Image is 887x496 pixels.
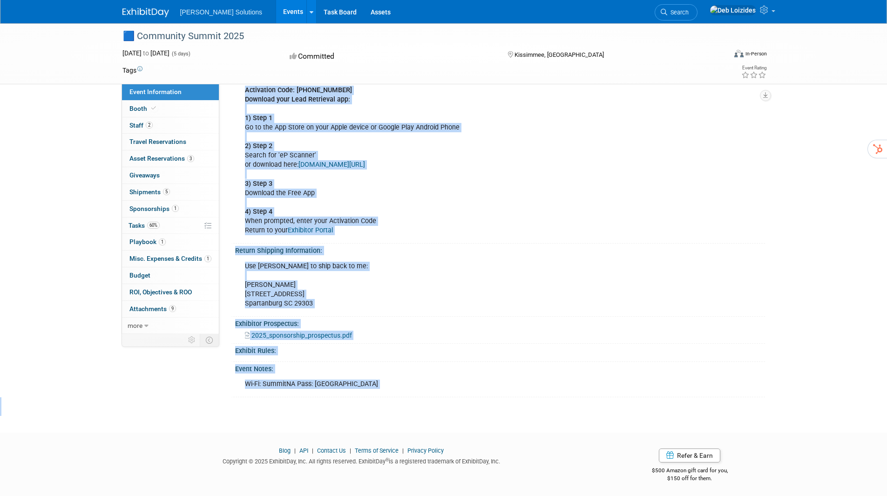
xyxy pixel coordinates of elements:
[288,226,333,234] a: Exhibitor Portal
[292,447,298,454] span: |
[159,238,166,245] span: 1
[122,267,219,284] a: Budget
[238,257,662,313] div: Use [PERSON_NAME] to ship back to me: [PERSON_NAME] [STREET_ADDRESS] Spartanburg SC 29303
[659,448,720,462] a: Refer & Earn
[317,447,346,454] a: Contact Us
[615,475,765,482] div: $150 off for them.
[671,48,767,62] div: Event Format
[184,334,200,346] td: Personalize Event Tab Strip
[710,5,756,15] img: Deb Loizides
[400,447,406,454] span: |
[204,255,211,262] span: 1
[122,301,219,317] a: Attachments9
[515,51,604,58] span: Kissimmee, [GEOGRAPHIC_DATA]
[129,122,153,129] span: Staff
[163,188,170,195] span: 5
[245,208,272,216] b: 4) Step 4
[235,244,765,255] div: Return Shipping Information:
[299,447,308,454] a: API
[129,238,166,245] span: Playbook
[122,184,219,200] a: Shipments5
[122,134,219,150] a: Travel Reservations
[122,201,219,217] a: Sponsorships1
[169,305,176,312] span: 9
[245,114,272,122] b: 1) Step 1
[245,95,350,103] b: Download your Lead Retrieval app:
[655,4,697,20] a: Search
[355,447,399,454] a: Terms of Service
[120,28,712,45] div: 🟦 Community Summit 2025
[122,101,219,117] a: Booth
[129,255,211,262] span: Misc. Expenses & Credits
[235,317,765,328] div: Exhibitor Prospectus:
[122,455,601,466] div: Copyright © 2025 ExhibitDay, Inc. All rights reserved. ExhibitDay is a registered trademark of Ex...
[146,122,153,129] span: 2
[122,66,142,75] td: Tags
[734,50,744,57] img: Format-Inperson.png
[245,142,272,150] b: 2) Step 2
[129,272,150,279] span: Budget
[741,66,766,70] div: Event Rating
[122,284,219,300] a: ROI, Objectives & ROO
[128,322,142,329] span: more
[171,51,190,57] span: (5 days)
[235,344,765,355] div: Exhibit Rules:
[122,167,219,183] a: Giveaways
[122,117,219,134] a: Staff2
[129,171,160,179] span: Giveaways
[667,9,689,16] span: Search
[129,138,186,145] span: Travel Reservations
[245,180,272,188] b: 3) Step 3
[129,88,182,95] span: Event Information
[347,447,353,454] span: |
[122,150,219,167] a: Asset Reservations3
[122,49,169,57] span: [DATE] [DATE]
[142,49,150,57] span: to
[310,447,316,454] span: |
[129,105,158,112] span: Booth
[129,155,194,162] span: Asset Reservations
[122,8,169,17] img: ExhibitDay
[129,188,170,196] span: Shipments
[245,332,352,339] a: 2025_sponsorship_prospectus.pdf
[180,8,263,16] span: [PERSON_NAME] Solutions
[122,84,219,100] a: Event Information
[122,251,219,267] a: Misc. Expenses & Credits1
[615,461,765,482] div: $500 Amazon gift card for you,
[122,217,219,234] a: Tasks60%
[122,234,219,250] a: Playbook1
[745,50,767,57] div: In-Person
[172,205,179,212] span: 1
[407,447,444,454] a: Privacy Policy
[200,334,219,346] td: Toggle Event Tabs
[245,86,352,94] b: Activation Code: [PHONE_NUMBER]
[238,375,662,394] div: Wi-Fi: SummitNA Pass: [GEOGRAPHIC_DATA]
[129,222,160,229] span: Tasks
[151,106,156,111] i: Booth reservation complete
[129,205,179,212] span: Sponsorships
[235,362,765,374] div: Event Notes:
[298,161,365,169] a: [DOMAIN_NAME][URL]
[147,222,160,229] span: 60%
[287,48,493,65] div: Committed
[386,457,389,462] sup: ®
[279,447,291,454] a: Blog
[129,288,192,296] span: ROI, Objectives & ROO
[129,305,176,313] span: Attachments
[122,318,219,334] a: more
[187,155,194,162] span: 3
[251,332,352,339] span: 2025_sponsorship_prospectus.pdf
[238,81,662,240] div: Go to the App Store on your Apple device or Google Play Android Phone Search for 'eP Scanner' or ...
